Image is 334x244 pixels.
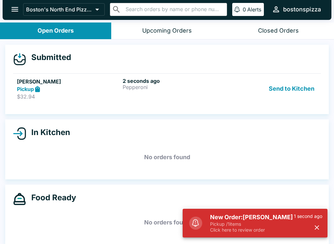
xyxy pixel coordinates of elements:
[210,227,294,233] p: Click here to review order
[258,27,299,35] div: Closed Orders
[123,84,226,90] p: Pepperoni
[210,213,294,221] h5: New Order: [PERSON_NAME]
[283,6,321,13] div: bostonspizza
[266,78,317,100] button: Send to Kitchen
[243,6,246,13] p: 0
[26,128,70,137] h4: In Kitchen
[294,213,322,219] p: 1 second ago
[23,3,105,16] button: Boston's North End Pizza Bakery
[13,145,321,169] h5: No orders found
[123,78,226,84] h6: 2 seconds ago
[269,2,324,16] button: bostonspizza
[17,93,120,100] p: $32.94
[26,6,93,13] p: Boston's North End Pizza Bakery
[7,1,23,18] button: open drawer
[17,86,34,92] strong: Pickup
[124,5,224,14] input: Search orders by name or phone number
[142,27,192,35] div: Upcoming Orders
[13,73,321,104] a: [PERSON_NAME]Pickup$32.942 seconds agoPepperoniSend to Kitchen
[17,78,120,85] h5: [PERSON_NAME]
[38,27,74,35] div: Open Orders
[26,193,76,203] h4: Food Ready
[26,53,71,62] h4: Submitted
[247,6,261,13] p: Alerts
[13,211,321,234] h5: No orders found
[210,221,294,227] p: Pickup / 1 items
